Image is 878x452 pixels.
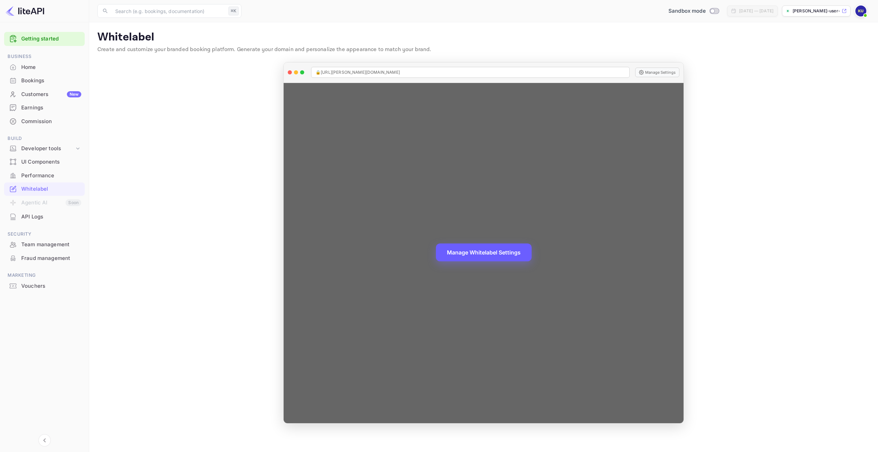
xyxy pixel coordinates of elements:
p: Whitelabel [97,31,870,44]
div: Whitelabel [4,182,85,196]
div: Whitelabel [21,185,81,193]
a: Commission [4,115,85,128]
div: CustomersNew [4,88,85,101]
img: LiteAPI logo [5,5,44,16]
a: API Logs [4,210,85,223]
span: Security [4,230,85,238]
a: CustomersNew [4,88,85,100]
a: Vouchers [4,279,85,292]
div: Vouchers [4,279,85,293]
div: Home [4,61,85,74]
div: UI Components [21,158,81,166]
div: Vouchers [21,282,81,290]
div: UI Components [4,155,85,169]
p: Create and customize your branded booking platform. Generate your domain and personalize the appe... [97,46,870,54]
div: ⌘K [228,7,239,15]
div: Commission [21,118,81,126]
div: Fraud management [21,254,81,262]
a: Bookings [4,74,85,87]
div: API Logs [4,210,85,224]
div: Bookings [21,77,81,85]
button: Manage Whitelabel Settings [436,243,532,261]
input: Search (e.g. bookings, documentation) [111,4,226,18]
div: Earnings [21,104,81,112]
p: [PERSON_NAME]-user-nxcbp.nuit... [793,8,840,14]
div: Getting started [4,32,85,46]
div: Developer tools [4,143,85,155]
span: Sandbox mode [668,7,706,15]
div: API Logs [21,213,81,221]
button: Collapse navigation [38,434,51,447]
div: New [67,91,81,97]
a: Whitelabel [4,182,85,195]
button: Manage Settings [635,68,679,77]
div: Fraud management [4,252,85,265]
a: Fraud management [4,252,85,264]
a: Earnings [4,101,85,114]
div: Home [21,63,81,71]
a: Performance [4,169,85,182]
div: [DATE] — [DATE] [739,8,773,14]
div: Developer tools [21,145,74,153]
div: Switch to Production mode [666,7,722,15]
a: Getting started [21,35,81,43]
img: Kasper User [855,5,866,16]
span: Business [4,53,85,60]
a: Home [4,61,85,73]
div: Team management [21,241,81,249]
div: Customers [21,91,81,98]
div: Performance [21,172,81,180]
a: Team management [4,238,85,251]
span: Marketing [4,272,85,279]
div: Earnings [4,101,85,115]
span: 🔒 [URL][PERSON_NAME][DOMAIN_NAME] [316,69,400,75]
span: Build [4,135,85,142]
a: UI Components [4,155,85,168]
